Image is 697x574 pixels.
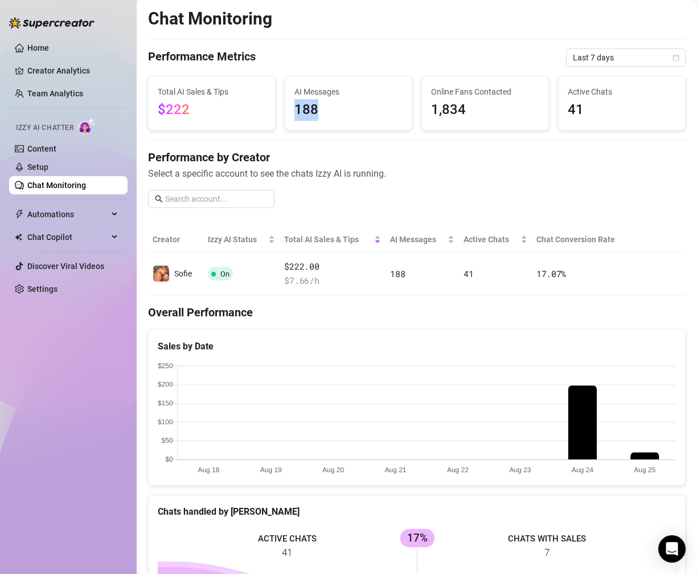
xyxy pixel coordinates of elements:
[220,270,229,278] span: On
[27,62,118,80] a: Creator Analytics
[27,284,58,294] a: Settings
[673,54,679,61] span: calendar
[27,162,48,172] a: Setup
[148,149,686,165] h4: Performance by Creator
[158,339,676,353] div: Sales by Date
[27,144,56,153] a: Content
[284,260,381,274] span: $222.00
[464,268,473,279] span: 41
[284,233,372,246] span: Total AI Sales & Tips
[9,17,95,29] img: logo-BBDzfeDw.svg
[78,118,96,135] img: AI Chatter
[390,233,445,246] span: AI Messages
[390,268,405,279] span: 188
[532,226,632,253] th: Chat Conversion Rate
[16,123,73,133] span: Izzy AI Chatter
[27,205,108,223] span: Automations
[174,269,192,278] span: Sofie
[165,193,268,205] input: Search account...
[27,89,83,98] a: Team Analytics
[658,535,686,563] div: Open Intercom Messenger
[573,49,679,66] span: Last 7 days
[148,48,256,67] h4: Performance Metrics
[158,86,266,98] span: Total AI Sales & Tips
[431,86,539,98] span: Online Fans Contacted
[27,181,86,190] a: Chat Monitoring
[284,274,381,288] span: $ 7.66 /h
[27,262,104,271] a: Discover Viral Videos
[203,226,280,253] th: Izzy AI Status
[294,99,403,121] span: 188
[459,226,532,253] th: Active Chats
[148,226,203,253] th: Creator
[27,228,108,246] span: Chat Copilot
[280,226,386,253] th: Total AI Sales & Tips
[153,266,169,282] img: Sofie
[15,233,22,241] img: Chat Copilot
[568,99,676,121] span: 41
[27,43,49,52] a: Home
[568,86,676,98] span: Active Chats
[15,210,24,219] span: thunderbolt
[148,304,686,320] h4: Overall Performance
[148,166,686,181] span: Select a specific account to see the chats Izzy AI is running.
[208,233,266,246] span: Izzy AI Status
[158,504,676,519] div: Chats handled by [PERSON_NAME]
[536,268,566,279] span: 17.07 %
[431,99,539,121] span: 1,834
[148,8,272,30] h2: Chat Monitoring
[158,101,190,117] span: $222
[294,86,403,98] span: AI Messages
[386,226,459,253] th: AI Messages
[464,233,518,246] span: Active Chats
[155,195,163,203] span: search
